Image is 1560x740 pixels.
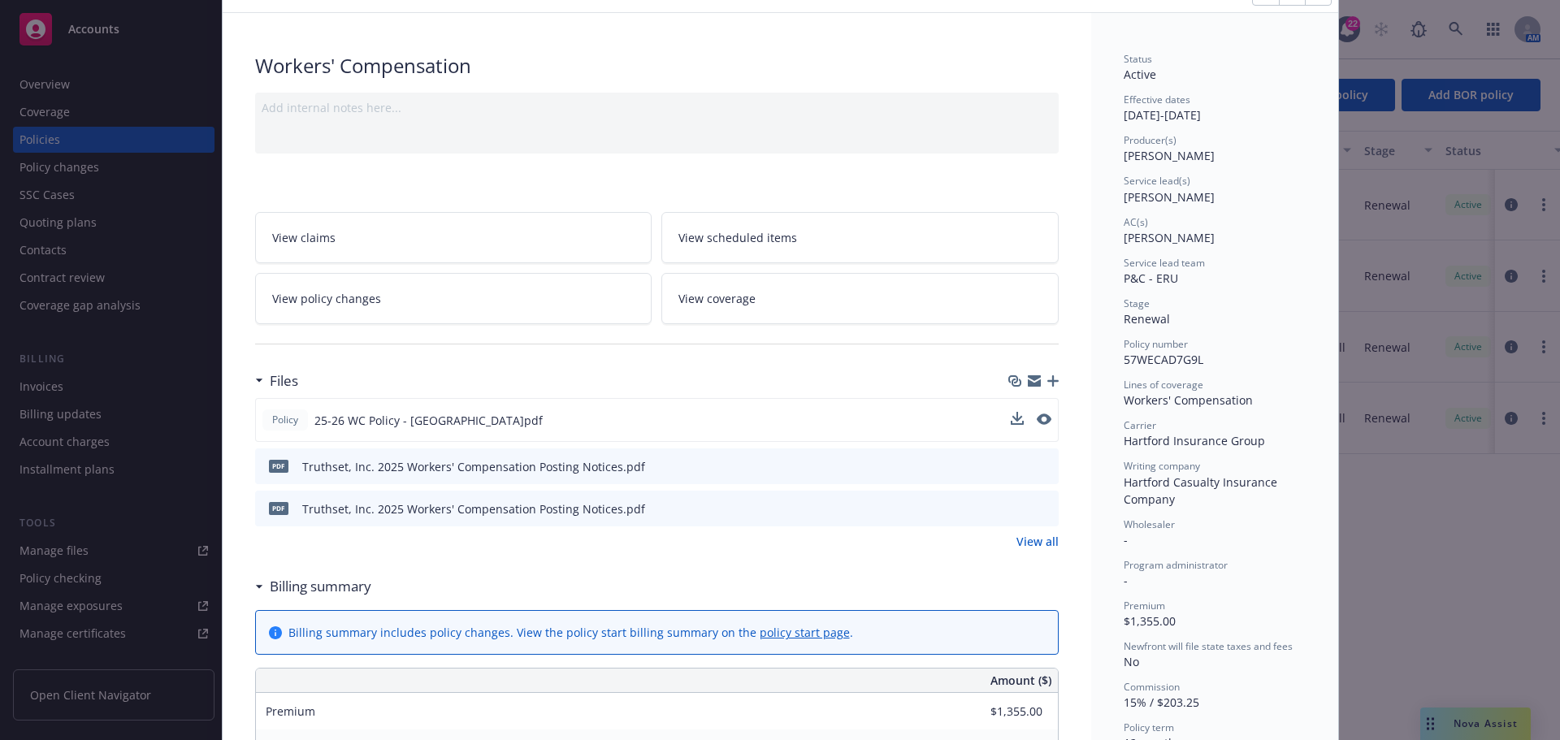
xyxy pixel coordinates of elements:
span: 25-26 WC Policy - [GEOGRAPHIC_DATA]pdf [314,412,543,429]
span: - [1124,573,1128,588]
span: pdf [269,460,288,472]
div: [DATE] - [DATE] [1124,93,1306,123]
span: Service lead(s) [1124,174,1190,188]
span: $1,355.00 [1124,613,1176,629]
div: Billing summary includes policy changes. View the policy start billing summary on the . [288,624,853,641]
a: View scheduled items [661,212,1059,263]
button: download file [1012,458,1025,475]
button: download file [1011,412,1024,429]
span: No [1124,654,1139,669]
span: [PERSON_NAME] [1124,189,1215,205]
span: Producer(s) [1124,133,1176,147]
span: AC(s) [1124,215,1148,229]
span: P&C - ERU [1124,270,1178,286]
button: preview file [1038,500,1052,517]
button: preview file [1037,412,1051,429]
span: View coverage [678,290,756,307]
span: Wholesaler [1124,517,1175,531]
div: Files [255,370,298,392]
div: Add internal notes here... [262,99,1052,116]
span: View policy changes [272,290,381,307]
div: Billing summary [255,576,371,597]
span: Hartford Casualty Insurance Company [1124,474,1280,507]
span: Premium [1124,599,1165,612]
div: Truthset, Inc. 2025 Workers' Compensation Posting Notices.pdf [302,500,645,517]
a: View all [1016,533,1059,550]
span: View scheduled items [678,229,797,246]
div: Truthset, Inc. 2025 Workers' Compensation Posting Notices.pdf [302,458,645,475]
span: Policy term [1124,721,1174,734]
button: preview file [1037,413,1051,425]
span: Status [1124,52,1152,66]
span: [PERSON_NAME] [1124,148,1215,163]
span: Commission [1124,680,1180,694]
span: 57WECAD7G9L [1124,352,1203,367]
span: Carrier [1124,418,1156,432]
span: Policy number [1124,337,1188,351]
span: - [1124,532,1128,547]
a: policy start page [760,625,850,640]
span: Active [1124,67,1156,82]
a: View claims [255,212,652,263]
span: Hartford Insurance Group [1124,433,1265,448]
span: Service lead team [1124,256,1205,270]
span: Program administrator [1124,558,1228,572]
span: Lines of coverage [1124,378,1203,392]
span: View claims [272,229,336,246]
div: Workers' Compensation [1124,392,1306,409]
button: download file [1011,412,1024,425]
h3: Billing summary [270,576,371,597]
span: Newfront will file state taxes and fees [1124,639,1293,653]
span: 15% / $203.25 [1124,695,1199,710]
span: Renewal [1124,311,1170,327]
button: preview file [1038,458,1052,475]
a: View policy changes [255,273,652,324]
span: Writing company [1124,459,1200,473]
span: [PERSON_NAME] [1124,230,1215,245]
span: pdf [269,502,288,514]
button: download file [1012,500,1025,517]
div: Workers' Compensation [255,52,1059,80]
input: 0.00 [947,699,1052,724]
span: Effective dates [1124,93,1190,106]
a: View coverage [661,273,1059,324]
h3: Files [270,370,298,392]
span: Amount ($) [990,672,1051,689]
span: Premium [266,703,315,719]
span: Stage [1124,296,1150,310]
span: Policy [269,413,301,427]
